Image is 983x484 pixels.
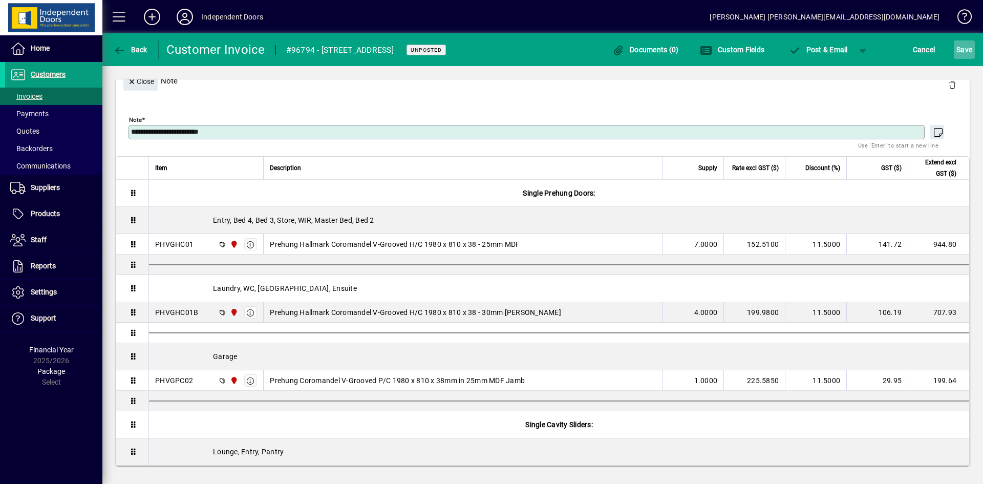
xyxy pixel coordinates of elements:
span: Christchurch [227,375,239,386]
span: P [806,46,811,54]
div: Customer Invoice [166,41,265,58]
td: 141.72 [846,234,908,255]
a: Payments [5,105,102,122]
span: Settings [31,288,57,296]
span: Home [31,44,50,52]
span: Prehung Hallmark Coromandel V-Grooved H/C 1980 x 810 x 38 - 30mm [PERSON_NAME] [270,307,561,318]
span: Christchurch [227,307,239,318]
span: Discount (%) [805,162,840,174]
span: Reports [31,262,56,270]
span: Item [155,162,167,174]
span: Prehung Coromandel V-Grooved P/C 1980 x 810 x 38mm in 25mm MDF Jamb [270,375,525,386]
span: Backorders [10,144,53,153]
span: Support [31,314,56,322]
button: Close [123,72,158,91]
span: Suppliers [31,183,60,192]
td: 199.64 [908,370,969,391]
span: Rate excl GST ($) [732,162,779,174]
button: Save [954,40,975,59]
div: Single Cavity Sliders: [149,411,969,438]
span: Customers [31,70,66,78]
td: 944.80 [908,234,969,255]
span: Custom Fields [700,46,764,54]
td: 11.5000 [785,302,846,323]
button: Add [136,8,168,26]
a: Backorders [5,140,102,157]
div: [PERSON_NAME] [PERSON_NAME][EMAIL_ADDRESS][DOMAIN_NAME] [710,9,939,25]
span: Invoices [10,92,42,100]
a: Products [5,201,102,227]
span: Extend excl GST ($) [914,157,956,179]
div: 199.9800 [730,307,779,318]
a: Home [5,36,102,61]
div: 225.5850 [730,375,779,386]
span: S [956,46,960,54]
span: Back [113,46,147,54]
button: Back [111,40,150,59]
mat-hint: Use 'Enter' to start a new line [858,139,938,151]
a: Communications [5,157,102,175]
span: Products [31,209,60,218]
span: Unposted [411,47,442,53]
div: PHVGHC01B [155,307,198,318]
div: Laundry, WC, [GEOGRAPHIC_DATA], Ensuite [149,275,969,302]
span: Close [127,73,154,90]
td: 707.93 [908,302,969,323]
button: Profile [168,8,201,26]
span: Cancel [913,41,935,58]
a: Reports [5,254,102,279]
div: Lounge, Entry, Pantry [149,438,969,465]
div: Single Prehung Doors: [149,180,969,206]
td: 106.19 [846,302,908,323]
span: Documents (0) [612,46,679,54]
div: Entry, Bed 4, Bed 3, Store, WIR, Master Bed, Bed 2 [149,207,969,234]
button: Delete [940,72,965,97]
div: Independent Doors [201,9,263,25]
div: #96794 - [STREET_ADDRESS] [286,42,394,58]
a: Staff [5,227,102,253]
span: Quotes [10,127,39,135]
span: GST ($) [881,162,902,174]
span: Christchurch [227,239,239,250]
td: 11.5000 [785,370,846,391]
mat-label: Note [129,116,142,123]
span: Communications [10,162,71,170]
button: Cancel [910,40,938,59]
div: PHVGPC02 [155,375,193,386]
span: ost & Email [788,46,848,54]
div: Garage [149,343,969,370]
button: Custom Fields [697,40,767,59]
button: Documents (0) [610,40,681,59]
span: 1.0000 [694,375,718,386]
a: Settings [5,280,102,305]
span: Supply [698,162,717,174]
div: PHVGHC01 [155,239,194,249]
span: Staff [31,236,47,244]
button: Post & Email [783,40,853,59]
span: Package [37,367,65,375]
a: Knowledge Base [950,2,970,35]
span: 4.0000 [694,307,718,318]
a: Suppliers [5,175,102,201]
app-page-header-button: Delete [940,80,965,89]
a: Support [5,306,102,331]
div: 152.5100 [730,239,779,249]
app-page-header-button: Close [121,76,161,86]
div: Note [116,62,970,99]
span: Description [270,162,301,174]
span: Financial Year [29,346,74,354]
span: Prehung Hallmark Coromandel V-Grooved H/C 1980 x 810 x 38 - 25mm MDF [270,239,520,249]
app-page-header-button: Back [102,40,159,59]
a: Invoices [5,88,102,105]
td: 11.5000 [785,234,846,255]
span: ave [956,41,972,58]
span: 7.0000 [694,239,718,249]
span: Payments [10,110,49,118]
a: Quotes [5,122,102,140]
td: 29.95 [846,370,908,391]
